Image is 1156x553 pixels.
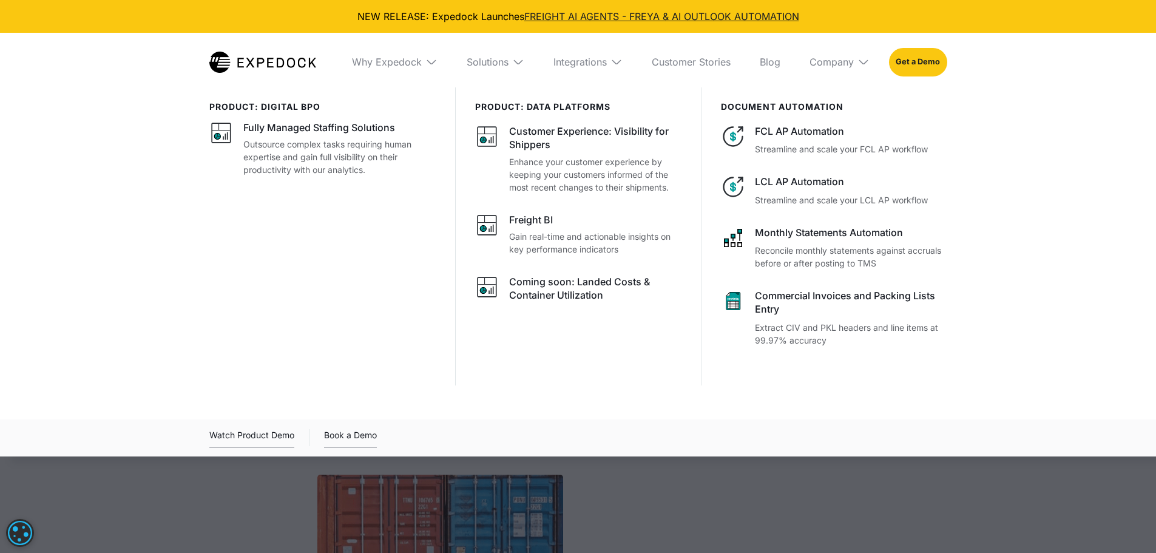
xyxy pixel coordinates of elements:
[342,33,447,91] div: Why Expedock
[755,175,947,188] div: LCL AP Automation
[721,226,745,250] img: network like icon
[755,226,947,239] div: Monthly Statements Automation
[524,10,799,22] a: FREIGHT AI AGENTS - FREYA & AI OUTLOOK AUTOMATION
[889,48,947,76] a: Get a Demo
[475,124,499,149] img: graph icon
[721,124,947,155] a: dollar iconFCL AP AutomationStreamline and scale your FCL AP workflow
[475,275,499,299] img: graph icon
[209,428,294,448] a: open lightbox
[243,138,436,176] p: Outsource complex tasks requiring human expertise and gain full visibility on their productivity ...
[721,226,947,270] a: network like iconMonthly Statements AutomationReconcile monthly statements against accruals befor...
[755,194,947,206] p: Streamline and scale your LCL AP workflow
[475,213,499,237] img: graph icon
[475,213,681,256] a: graph iconFreight BIGain real-time and actionable insights on key performance indicators
[209,428,294,448] div: Watch Product Demo
[544,33,632,91] div: Integrations
[954,422,1156,553] iframe: Chat Widget
[553,56,607,68] div: Integrations
[810,56,854,68] div: Company
[721,175,947,206] a: dollar iconLCL AP AutomationStreamline and scale your LCL AP workflow
[475,275,681,306] a: graph iconComing soon: Landed Costs & Container Utilization
[721,289,947,347] a: sheet iconCommercial Invoices and Packing Lists EntryExtract CIV and PKL headers and line items a...
[755,143,947,155] p: Streamline and scale your FCL AP workflow
[324,428,377,448] a: Book a Demo
[209,121,436,176] a: graph iconFully Managed Staffing SolutionsOutsource complex tasks requiring human expertise and g...
[209,121,234,145] img: graph icon
[509,275,681,302] div: Coming soon: Landed Costs & Container Utilization
[755,321,947,347] p: Extract CIV and PKL headers and line items at 99.97% accuracy
[352,56,422,68] div: Why Expedock
[800,33,879,91] div: Company
[475,102,681,112] div: PRODUCT: data platforms
[509,124,681,152] div: Customer Experience: Visibility for Shippers
[509,155,681,194] p: Enhance your customer experience by keeping your customers informed of the most recent changes to...
[457,33,534,91] div: Solutions
[721,102,947,112] div: document automation
[755,289,947,316] div: Commercial Invoices and Packing Lists Entry
[750,33,790,91] a: Blog
[10,10,1146,23] div: NEW RELEASE: Expedock Launches
[721,175,745,199] img: dollar icon
[642,33,740,91] a: Customer Stories
[755,244,947,270] p: Reconcile monthly statements against accruals before or after posting to TMS
[509,230,681,256] p: Gain real-time and actionable insights on key performance indicators
[209,102,436,112] div: product: digital bpo
[721,124,745,149] img: dollar icon
[467,56,509,68] div: Solutions
[755,124,947,138] div: FCL AP Automation
[243,121,395,134] div: Fully Managed Staffing Solutions
[475,124,681,194] a: graph iconCustomer Experience: Visibility for ShippersEnhance your customer experience by keeping...
[509,213,553,226] div: Freight BI
[721,289,745,313] img: sheet icon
